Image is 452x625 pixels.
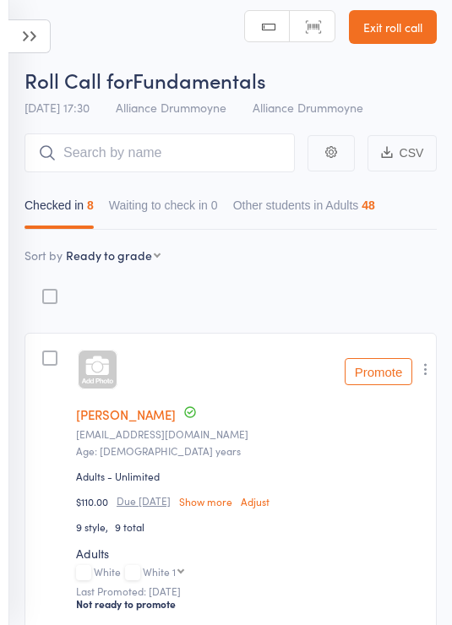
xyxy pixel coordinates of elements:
div: 0 [211,198,218,212]
button: Promote [345,358,412,385]
span: [DATE] 17:30 [25,99,90,116]
a: Show more [179,496,232,507]
input: Search by name [25,133,295,172]
div: Adults - Unlimited [76,469,160,483]
a: [PERSON_NAME] [76,405,176,423]
span: Age: [DEMOGRAPHIC_DATA] years [76,443,241,458]
button: CSV [368,135,437,171]
div: $110.00 [76,494,425,508]
div: Ready to grade [66,247,152,264]
span: Alliance Drummoyne [116,99,226,116]
div: Not ready to promote [76,597,425,611]
small: Due [DATE] [117,495,171,507]
span: Alliance Drummoyne [253,99,363,116]
div: 8 [87,198,94,212]
label: Sort by [25,247,63,264]
div: White 1 [143,566,176,577]
div: White [76,566,425,580]
span: Fundamentals [133,66,266,94]
small: Connorstanton17@outlook.com [76,428,425,440]
span: 9 style [76,519,115,534]
button: Waiting to check in0 [109,190,218,229]
small: Last Promoted: [DATE] [76,585,425,597]
a: Exit roll call [349,10,437,44]
span: 9 total [115,519,144,534]
a: Adjust [241,496,270,507]
button: Checked in8 [25,190,94,229]
div: 48 [362,198,375,212]
span: Roll Call for [25,66,133,94]
button: Other students in Adults48 [233,190,375,229]
div: Adults [76,545,425,562]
